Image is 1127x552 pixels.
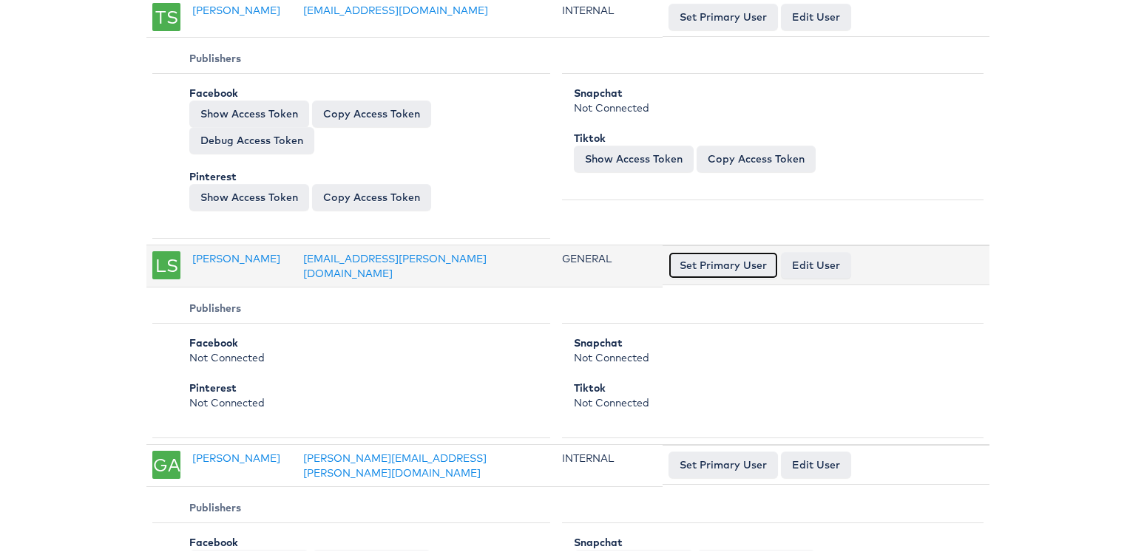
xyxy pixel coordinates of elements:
b: Tiktok [574,379,606,392]
td: INTERNAL [556,443,663,485]
button: Set Primary User [669,250,778,276]
a: [PERSON_NAME] [192,449,280,463]
a: [PERSON_NAME] [192,250,280,263]
button: Set Primary User [669,1,778,28]
b: Facebook [189,84,238,98]
div: Not Connected [574,333,966,363]
div: GA [152,449,180,477]
div: Not Connected [574,84,966,113]
td: GENERAL [556,243,663,285]
a: Edit User [781,250,851,276]
a: Edit User [781,1,851,28]
th: Publishers [152,491,550,521]
button: Show Access Token [189,98,309,125]
a: [EMAIL_ADDRESS][PERSON_NAME][DOMAIN_NAME] [303,250,487,278]
a: [EMAIL_ADDRESS][DOMAIN_NAME] [303,1,488,15]
th: Publishers [152,41,550,72]
div: Not Connected [574,378,966,408]
div: Not Connected [189,333,532,363]
button: Copy Access Token [312,182,431,208]
b: Snapchat [574,84,623,98]
b: Pinterest [189,168,237,181]
b: Facebook [189,534,238,547]
button: Copy Access Token [697,143,816,170]
b: Pinterest [189,379,237,392]
div: LS [152,249,180,277]
b: Snapchat [574,334,623,347]
th: Publishers [152,291,550,321]
a: [PERSON_NAME][EMAIL_ADDRESS][PERSON_NAME][DOMAIN_NAME] [303,449,487,477]
a: Edit User [781,449,851,476]
b: Tiktok [574,129,606,143]
button: Copy Access Token [312,98,431,125]
div: Not Connected [189,378,532,408]
div: TS [152,1,180,29]
button: Show Access Token [189,182,309,208]
b: Facebook [189,334,238,347]
b: Snapchat [574,534,623,547]
a: Debug Access Token [189,125,314,151]
button: Show Access Token [574,143,694,170]
button: Set Primary User [669,449,778,476]
a: [PERSON_NAME] [192,1,280,15]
